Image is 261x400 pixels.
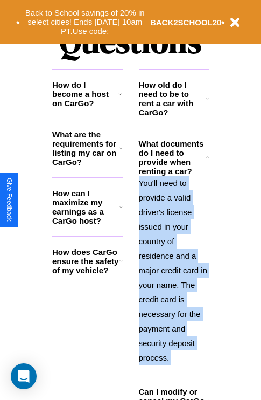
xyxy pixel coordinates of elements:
h3: What are the requirements for listing my car on CarGo? [52,130,119,167]
button: Back to School savings of 20% in select cities! Ends [DATE] 10am PT.Use code: [20,5,150,39]
h3: What documents do I need to provide when renting a car? [139,139,207,176]
h3: How can I maximize my earnings as a CarGo host? [52,189,119,225]
p: You'll need to provide a valid driver's license issued in your country of residence and a major c... [139,176,209,365]
h3: How do I become a host on CarGo? [52,80,118,108]
div: Give Feedback [5,178,13,222]
h3: How old do I need to be to rent a car with CarGo? [139,80,206,117]
b: BACK2SCHOOL20 [150,18,222,27]
h3: How does CarGo ensure the safety of my vehicle? [52,247,119,275]
div: Open Intercom Messenger [11,363,37,389]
